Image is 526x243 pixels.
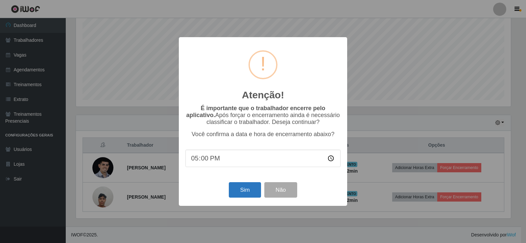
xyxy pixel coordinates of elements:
b: É importante que o trabalhador encerre pelo aplicativo. [186,105,325,118]
h2: Atenção! [242,89,284,101]
button: Sim [229,182,261,198]
button: Não [264,182,297,198]
p: Você confirma a data e hora de encerramento abaixo? [185,131,341,138]
p: Após forçar o encerramento ainda é necessário classificar o trabalhador. Deseja continuar? [185,105,341,126]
